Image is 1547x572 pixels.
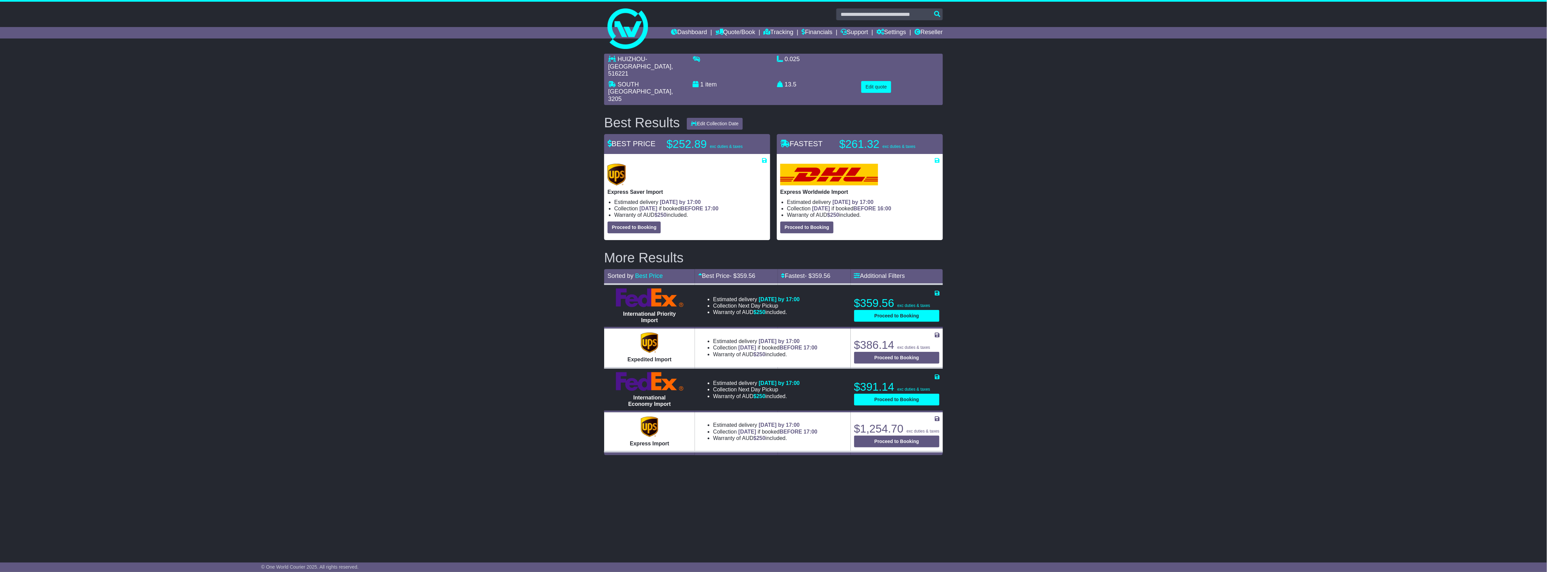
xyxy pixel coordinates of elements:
[635,272,663,279] a: Best Price
[713,393,800,399] li: Warranty of AUD included.
[839,137,924,151] p: $261.32
[854,310,939,322] button: Proceed to Booking
[804,345,817,350] span: 17:00
[854,422,939,436] p: $1,254.70
[730,272,755,279] span: - $
[608,139,655,148] span: BEST PRICE
[713,435,817,441] li: Warranty of AUD included.
[713,428,817,435] li: Collection
[833,199,874,205] span: [DATE] by 17:00
[660,199,701,205] span: [DATE] by 17:00
[713,296,800,303] li: Estimated delivery
[759,380,800,386] span: [DATE] by 17:00
[841,27,868,38] a: Support
[627,357,672,362] span: Expedited Import
[757,309,766,315] span: 250
[812,272,831,279] span: 359.56
[604,250,943,265] h2: More Results
[897,387,930,392] span: exc duties & taxes
[713,351,817,358] li: Warranty of AUD included.
[608,63,673,77] span: , 516221
[608,164,626,185] img: UPS (new): Express Saver Import
[759,338,800,344] span: [DATE] by 17:00
[780,139,823,148] span: FASTEST
[876,27,906,38] a: Settings
[713,309,800,315] li: Warranty of AUD included.
[641,333,658,353] img: UPS (new): Expedited Import
[764,27,793,38] a: Tracking
[897,345,930,350] span: exc duties & taxes
[854,272,905,279] a: Additional Filters
[897,303,930,308] span: exc duties & taxes
[802,27,833,38] a: Financials
[737,272,755,279] span: 359.56
[854,436,939,447] button: Proceed to Booking
[780,429,802,435] span: BEFORE
[738,387,778,392] span: Next Day Pickup
[804,429,817,435] span: 17:00
[738,303,778,309] span: Next Day Pickup
[616,288,683,307] img: FedEx Express: International Priority Import
[781,272,831,279] a: Fastest- $359.56
[698,272,755,279] a: Best Price- $359.56
[630,441,669,446] span: Express Import
[785,81,796,88] span: 13.5
[812,206,891,211] span: if booked
[713,303,800,309] li: Collection
[710,144,742,149] span: exc duties & taxes
[877,206,891,211] span: 16:00
[628,395,671,407] span: International Economy Import
[780,222,834,233] button: Proceed to Booking
[614,205,767,212] li: Collection
[616,372,683,391] img: FedEx Express: International Economy Import
[757,435,766,441] span: 250
[608,81,671,95] span: SOUTH [GEOGRAPHIC_DATA]
[640,206,719,211] span: if booked
[780,164,878,185] img: DHL: Express Worldwide Import
[827,212,839,218] span: $
[641,417,658,437] img: UPS (new): Express Import
[787,212,939,218] li: Warranty of AUD included.
[608,272,634,279] span: Sorted by
[608,222,661,233] button: Proceed to Booking
[608,189,767,195] p: Express Saver Import
[713,380,800,386] li: Estimated delivery
[738,345,756,350] span: [DATE]
[754,352,766,357] span: $
[757,352,766,357] span: 250
[854,296,939,310] p: $359.56
[854,338,939,352] p: $386.14
[687,118,743,130] button: Edit Collection Date
[854,394,939,406] button: Proceed to Booking
[713,386,800,393] li: Collection
[713,344,817,351] li: Collection
[754,393,766,399] span: $
[715,27,755,38] a: Quote/Book
[713,422,817,428] li: Estimated delivery
[713,338,817,344] li: Estimated delivery
[759,296,800,302] span: [DATE] by 17:00
[861,81,891,93] button: Edit quote
[812,206,830,211] span: [DATE]
[915,27,943,38] a: Reseller
[907,429,939,434] span: exc duties & taxes
[757,393,766,399] span: 250
[261,564,359,570] span: © One World Courier 2025. All rights reserved.
[671,27,707,38] a: Dashboard
[738,345,817,350] span: if booked
[657,212,667,218] span: 250
[805,272,831,279] span: - $
[738,429,756,435] span: [DATE]
[640,206,657,211] span: [DATE]
[787,205,939,212] li: Collection
[853,206,876,211] span: BEFORE
[780,189,939,195] p: Express Worldwide Import
[623,311,676,323] span: International Priority Import
[601,115,683,130] div: Best Results
[614,199,767,205] li: Estimated delivery
[759,422,800,428] span: [DATE] by 17:00
[754,309,766,315] span: $
[787,199,939,205] li: Estimated delivery
[785,56,800,62] span: 0.025
[681,206,703,211] span: BEFORE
